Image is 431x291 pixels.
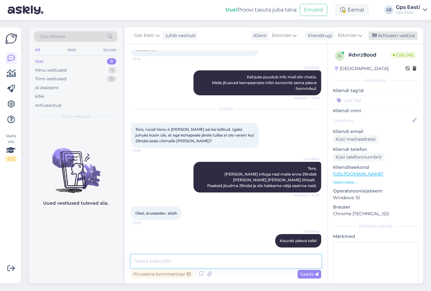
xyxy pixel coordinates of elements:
span: Uued vestlused [61,114,91,119]
div: Gps Eesti [396,5,420,10]
div: Web [66,46,77,54]
p: Windows 10 [333,194,418,201]
span: Nähtud ✓ 12:29 [295,193,319,198]
div: 1 [108,67,116,74]
span: Gps Eesti [295,65,319,70]
div: # dvrz8ood [348,51,390,59]
img: No chats [29,137,123,194]
p: Klienditeekond [333,164,418,171]
div: Küsi telefoninumbrit [333,153,384,161]
p: Kliendi nimi [333,107,418,114]
span: Estonian [272,32,291,39]
span: Okei, arusaadav. aitäh [135,211,177,216]
div: Privaatne kommentaar [131,270,193,279]
span: Kahjuks puudub info meil siin chatis. Meile jõuavad kampaaniate infot kontorist sama päeva hommikul. [212,75,318,91]
span: Tere, nüüd Venu 4 [PERSON_NAME] sai ka tellitud. Igaks juhuks küsin üle, et ega kohapeale järele ... [135,127,255,143]
div: Gps Eesti [396,10,420,15]
div: Kõik [35,93,44,100]
b: Uus! [225,7,238,13]
span: Otsi kliente [40,33,65,40]
p: Uued vestlused tulevad siia. [43,200,109,207]
span: Gps Eesti [295,229,319,234]
p: Kliendi tag'id [333,87,418,94]
p: Chrome [TECHNICAL_ID] [333,210,418,217]
div: GE [384,5,393,14]
div: Arhiveeri vestlus [368,31,418,40]
input: Lisa nimi [333,117,411,124]
div: Arhiveeritud [35,102,61,109]
div: juhib vestlust [163,32,196,39]
span: 12:28 [133,148,157,153]
span: Gps Eesti [134,32,155,39]
div: Vaata siia [5,133,17,162]
span: Nähtud ✓ 14:58 [294,96,319,100]
p: Operatsioonisüsteem [333,188,418,194]
div: Tiimi vestlused [35,76,66,82]
div: Minu vestlused [35,67,67,74]
div: [PERSON_NAME] [333,224,418,229]
span: Estonian [338,32,357,39]
div: Klienditugi [305,32,332,39]
div: [GEOGRAPHIC_DATA] [335,65,389,72]
p: Kliendi telefon [333,146,418,153]
span: Kaunist päeva teile! [280,238,317,243]
div: Socials [102,46,117,54]
div: Eemal [335,4,369,16]
span: Saada [300,271,319,277]
span: 14:56 [133,57,157,61]
p: Brauser [333,204,418,210]
input: Lisa tag [333,95,418,105]
p: Märkmed [333,233,418,240]
div: Küsi meiliaadressi [333,135,378,144]
span: Online [390,51,416,59]
p: Kliendi email [333,128,418,135]
div: AI Assistent [35,85,59,91]
div: [DATE] [131,106,321,112]
div: All [34,46,41,54]
a: [URL][DOMAIN_NAME] [333,171,383,177]
div: Klient [251,32,267,39]
button: Emailid [300,4,327,16]
span: Gps Eesti [295,157,319,161]
a: Gps EestiGps Eesti [396,5,427,15]
div: 2 / 3 [5,156,17,162]
span: 12:29 [133,220,157,225]
p: Vaata edasi ... [333,179,418,185]
div: Kliendi info [333,78,418,83]
div: 0 [107,76,116,82]
span: 12:29 [295,248,319,253]
div: Proovi tasuta juba täna: [225,6,297,14]
div: Uus [35,58,43,65]
img: Askly Logo [5,33,17,45]
span: d [338,53,341,58]
div: 0 [107,58,116,65]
